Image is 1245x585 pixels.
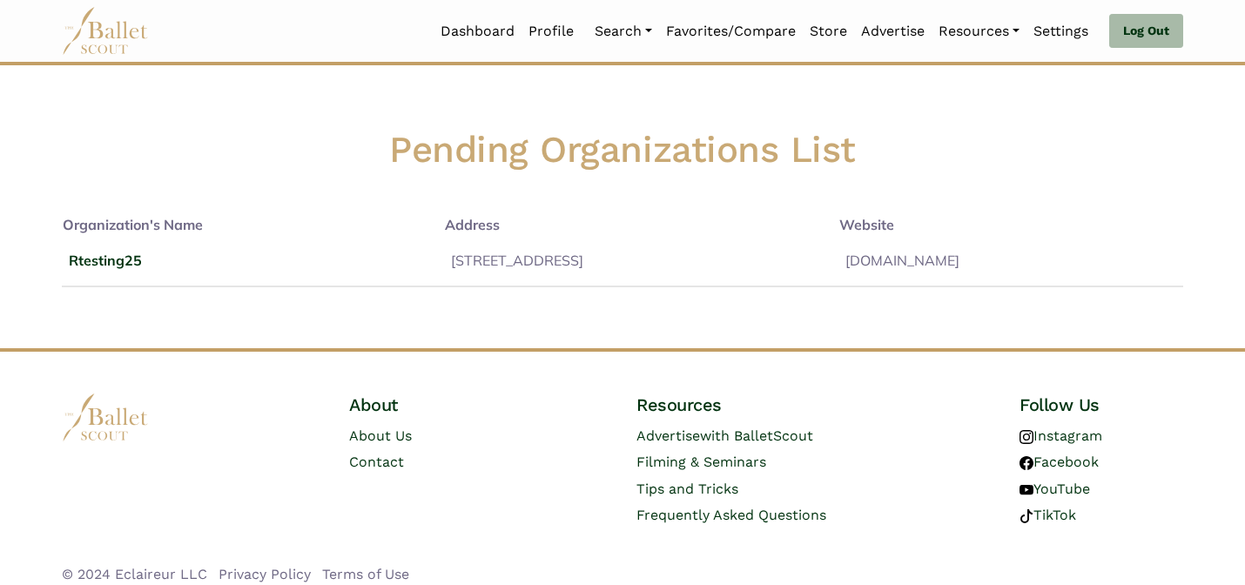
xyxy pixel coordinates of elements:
a: About Us [349,427,412,444]
a: Settings [1026,13,1095,50]
img: facebook logo [1020,456,1033,470]
a: Advertise [854,13,932,50]
a: Favorites/Compare [659,13,803,50]
img: instagram logo [1020,430,1033,444]
h1: Pending Organizations List [62,65,1183,183]
h4: About [349,393,513,416]
th: Address [444,213,838,238]
a: Profile [522,13,581,50]
th: Organization's Name [62,213,444,238]
a: Filming & Seminars [636,454,766,470]
a: Facebook [1020,454,1099,470]
a: TikTok [1020,507,1076,523]
a: Instagram [1020,427,1102,444]
a: Advertisewith BalletScout [636,427,813,444]
a: Contact [349,454,404,470]
img: youtube logo [1020,483,1033,497]
a: Search [588,13,659,50]
a: Resources [932,13,1026,50]
h4: Resources [636,393,896,416]
img: logo [62,393,149,441]
a: Tips and Tricks [636,481,738,497]
td: [STREET_ADDRESS] [444,237,838,286]
img: tiktok logo [1020,509,1033,523]
a: Store [803,13,854,50]
a: Rtesting25 [69,252,142,269]
td: [DOMAIN_NAME] [838,237,1183,286]
h4: Follow Us [1020,393,1183,416]
a: Terms of Use [322,566,409,582]
span: with BalletScout [700,427,813,444]
th: Website [838,213,1183,238]
a: YouTube [1020,481,1090,497]
a: Dashboard [434,13,522,50]
a: Privacy Policy [219,566,311,582]
a: Frequently Asked Questions [636,507,826,523]
a: Log Out [1109,14,1183,49]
